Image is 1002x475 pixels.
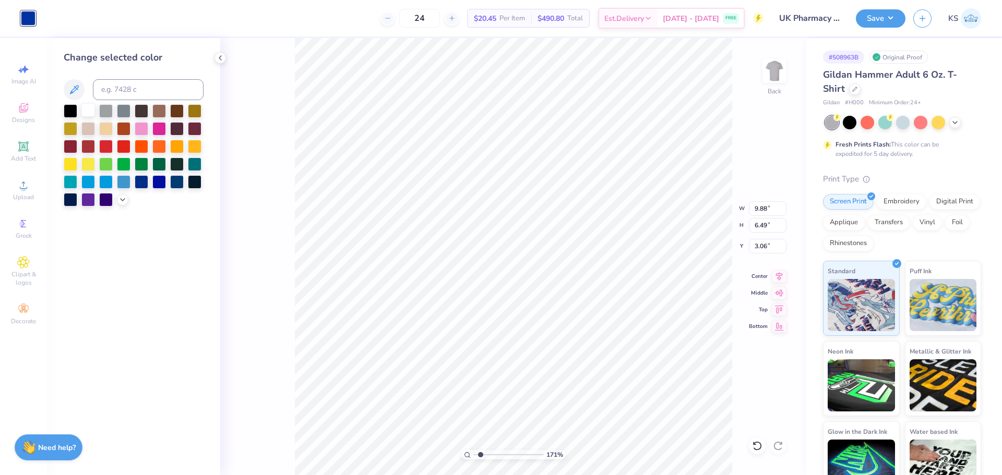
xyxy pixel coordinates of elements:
[823,51,864,64] div: # 508963B
[828,346,853,357] span: Neon Ink
[38,443,76,453] strong: Need help?
[499,13,525,24] span: Per Item
[910,426,958,437] span: Water based Ink
[910,279,977,331] img: Puff Ink
[948,8,981,29] a: KS
[663,13,719,24] span: [DATE] - [DATE]
[828,279,895,331] img: Standard
[823,215,865,230] div: Applique
[64,51,204,65] div: Change selected color
[823,173,981,185] div: Print Type
[11,154,36,163] span: Add Text
[948,13,958,25] span: KS
[93,79,204,100] input: e.g. 7428 c
[913,215,942,230] div: Vinyl
[868,215,910,230] div: Transfers
[474,13,496,24] span: $20.45
[604,13,644,24] span: Est. Delivery
[828,426,887,437] span: Glow in the Dark Ink
[910,265,932,276] span: Puff Ink
[725,15,736,22] span: FREE
[823,236,874,251] div: Rhinestones
[12,116,35,124] span: Designs
[828,265,855,276] span: Standard
[828,359,895,411] img: Neon Ink
[768,87,781,96] div: Back
[869,99,921,107] span: Minimum Order: 24 +
[845,99,864,107] span: # H000
[567,13,583,24] span: Total
[11,77,36,86] span: Image AI
[961,8,981,29] img: Kath Sales
[16,232,32,240] span: Greek
[910,346,971,357] span: Metallic & Glitter Ink
[13,193,34,201] span: Upload
[546,450,563,459] span: 171 %
[771,8,848,29] input: Untitled Design
[823,194,874,210] div: Screen Print
[749,306,768,313] span: Top
[749,273,768,280] span: Center
[749,289,768,297] span: Middle
[836,140,964,159] div: This color can be expedited for 5 day delivery.
[836,140,891,149] strong: Fresh Prints Flash:
[5,270,42,287] span: Clipart & logos
[910,359,977,411] img: Metallic & Glitter Ink
[823,68,957,95] span: Gildan Hammer Adult 6 Oz. T-Shirt
[749,323,768,330] span: Bottom
[945,215,970,230] div: Foil
[856,9,905,28] button: Save
[11,317,36,325] span: Decorate
[929,194,980,210] div: Digital Print
[764,60,785,81] img: Back
[538,13,564,24] span: $490.80
[877,194,926,210] div: Embroidery
[869,51,928,64] div: Original Proof
[399,9,440,28] input: – –
[823,99,840,107] span: Gildan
